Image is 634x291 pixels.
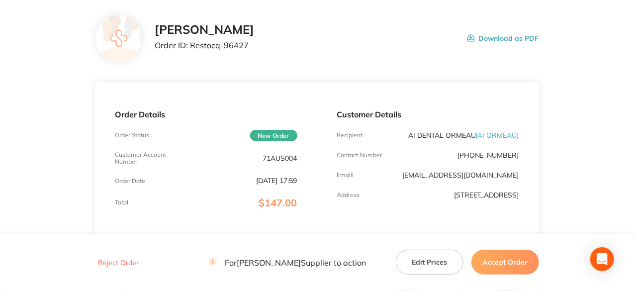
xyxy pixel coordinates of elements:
[155,23,254,37] h2: [PERSON_NAME]
[467,23,539,54] button: Download as PDF
[337,132,363,139] p: Recipient
[115,178,145,185] p: Order Date
[396,250,463,275] button: Edit Prices
[454,191,519,199] p: [STREET_ADDRESS]
[457,151,519,159] p: [PHONE_NUMBER]
[408,131,519,139] p: AI DENTAL ORMEAU
[590,247,614,271] div: Open Intercom Messenger
[95,258,142,267] button: Reject Order
[337,152,382,159] p: Contact Number
[263,154,297,162] p: 71AUS004
[471,250,539,275] button: Accept Order
[476,131,519,140] span: ( AI ORMEAU )
[115,199,128,206] p: Total
[337,172,354,179] p: Emaill
[259,196,297,209] span: $147.00
[209,258,366,267] p: For [PERSON_NAME] Supplier to action
[115,151,176,165] p: Customer Account Number
[115,110,297,119] p: Order Details
[337,192,360,198] p: Address
[115,132,149,139] p: Order Status
[250,130,297,141] span: New Order
[402,171,519,180] a: [EMAIL_ADDRESS][DOMAIN_NAME]
[257,177,297,185] p: [DATE] 17:59
[337,110,519,119] p: Customer Details
[155,41,254,50] p: Order ID: Restocq- 96427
